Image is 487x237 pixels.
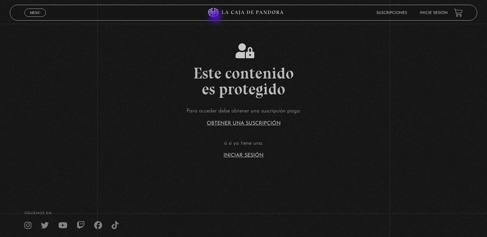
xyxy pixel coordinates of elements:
a: Obtener una suscripción [207,121,281,126]
a: View your shopping cart [454,8,463,17]
h4: SÍguenos en: [24,212,463,215]
a: Inicie sesión [420,11,448,15]
a: Suscripciones [376,11,407,15]
span: Cerrar [28,16,43,21]
a: Iniciar Sesión [224,153,263,158]
span: Menu [30,11,40,15]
